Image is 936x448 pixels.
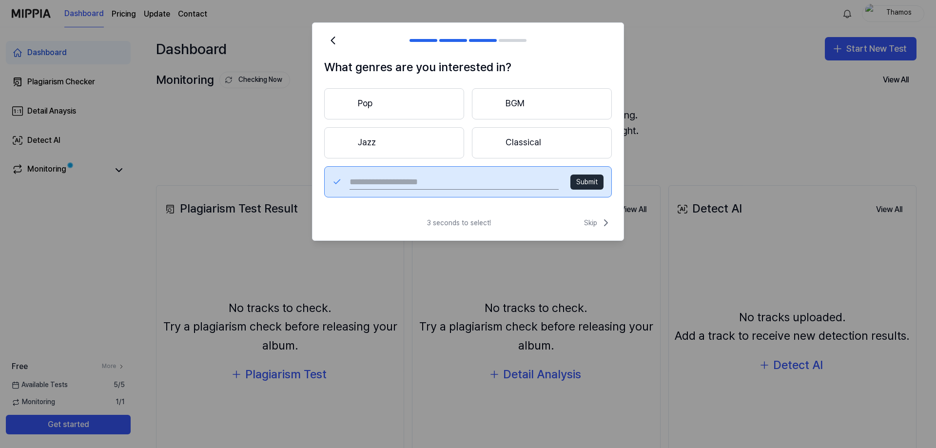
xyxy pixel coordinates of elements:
[570,175,604,190] button: Submit
[324,127,464,158] button: Jazz
[472,88,612,119] button: BGM
[584,217,612,229] span: Skip
[472,127,612,158] button: Classical
[582,217,612,229] button: Skip
[324,88,464,119] button: Pop
[427,218,491,228] span: 3 seconds to select!
[324,58,612,77] h1: What genres are you interested in?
